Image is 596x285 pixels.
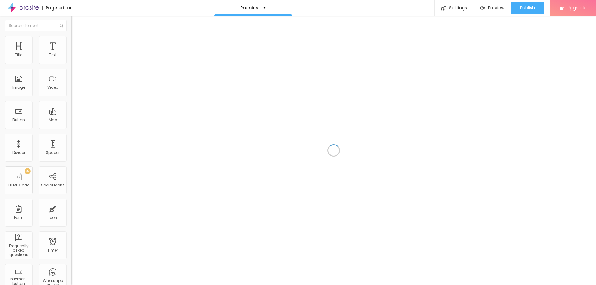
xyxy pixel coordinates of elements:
div: HTML Code [8,183,29,187]
span: Upgrade [567,5,587,10]
div: Social Icons [41,183,65,187]
div: Divider [12,150,25,155]
button: Publish [511,2,544,14]
div: Icon [49,216,57,220]
span: Publish [520,5,535,10]
img: Icone [441,5,446,11]
div: Timer [47,248,58,252]
input: Search element [5,20,67,31]
img: view-1.svg [480,5,485,11]
div: Form [14,216,24,220]
div: Frequently asked questions [6,244,31,257]
div: Title [15,53,22,57]
div: Image [12,85,25,90]
div: Spacer [46,150,60,155]
img: Icone [60,24,63,28]
div: Page editor [42,6,72,10]
p: Premios [240,6,258,10]
div: Map [49,118,57,122]
div: Button [12,118,25,122]
div: Video [47,85,58,90]
div: Text [49,53,56,57]
button: Preview [473,2,511,14]
span: Preview [488,5,504,10]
